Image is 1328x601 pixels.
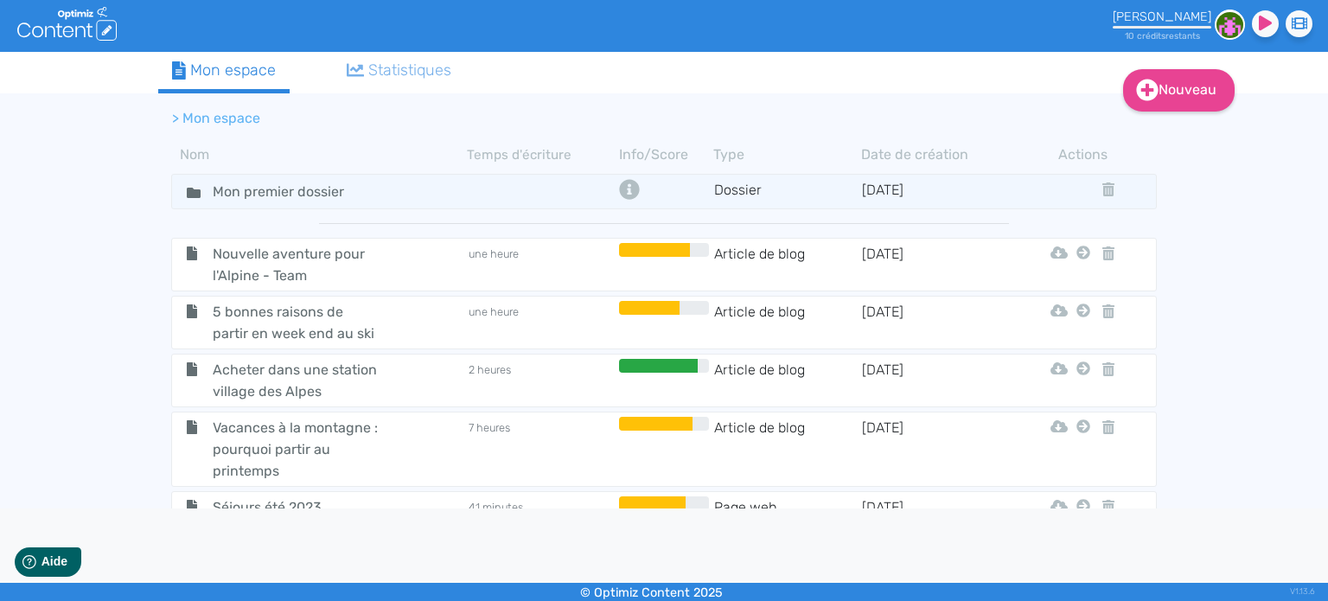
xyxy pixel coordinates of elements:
a: Statistiques [333,52,466,89]
small: © Optimiz Content 2025 [580,585,723,600]
span: Vacances à la montagne : pourquoi partir au printemps [200,417,394,482]
a: Nouveau [1123,69,1235,112]
td: une heure [467,243,615,286]
td: [DATE] [861,496,1009,518]
span: Nouvelle aventure pour l'Alpine - Team [200,243,394,286]
img: e36ae47726d7feffc178b71a7404b442 [1215,10,1245,40]
span: s [1196,30,1200,42]
span: s [1161,30,1165,42]
td: Article de blog [713,301,861,344]
td: [DATE] [861,243,1009,286]
div: V1.13.6 [1290,583,1315,601]
div: Mon espace [172,59,276,82]
a: Mon espace [158,52,290,93]
th: Nom [171,144,467,165]
td: Article de blog [713,243,861,286]
td: Article de blog [713,417,861,482]
td: 7 heures [467,417,615,482]
span: Séjours été 2023 [200,496,394,518]
td: Dossier [713,179,861,204]
td: [DATE] [861,179,1009,204]
span: Acheter dans une station village des Alpes [200,359,394,402]
td: [DATE] [861,359,1009,402]
nav: breadcrumb [158,98,1023,139]
td: [DATE] [861,301,1009,344]
input: Nom de dossier [200,179,381,204]
td: Page web [713,496,861,518]
th: Date de création [861,144,1009,165]
th: Temps d'écriture [467,144,615,165]
td: 41 minutes [467,496,615,518]
th: Actions [1072,144,1095,165]
td: 2 heures [467,359,615,402]
td: Article de blog [713,359,861,402]
span: 5 bonnes raisons de partir en week end au ski [200,301,394,344]
th: Info/Score [615,144,713,165]
td: une heure [467,301,615,344]
div: [PERSON_NAME] [1113,10,1211,24]
th: Type [713,144,861,165]
small: 10 crédit restant [1125,30,1200,42]
div: Statistiques [347,59,452,82]
li: > Mon espace [172,108,260,129]
td: [DATE] [861,417,1009,482]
